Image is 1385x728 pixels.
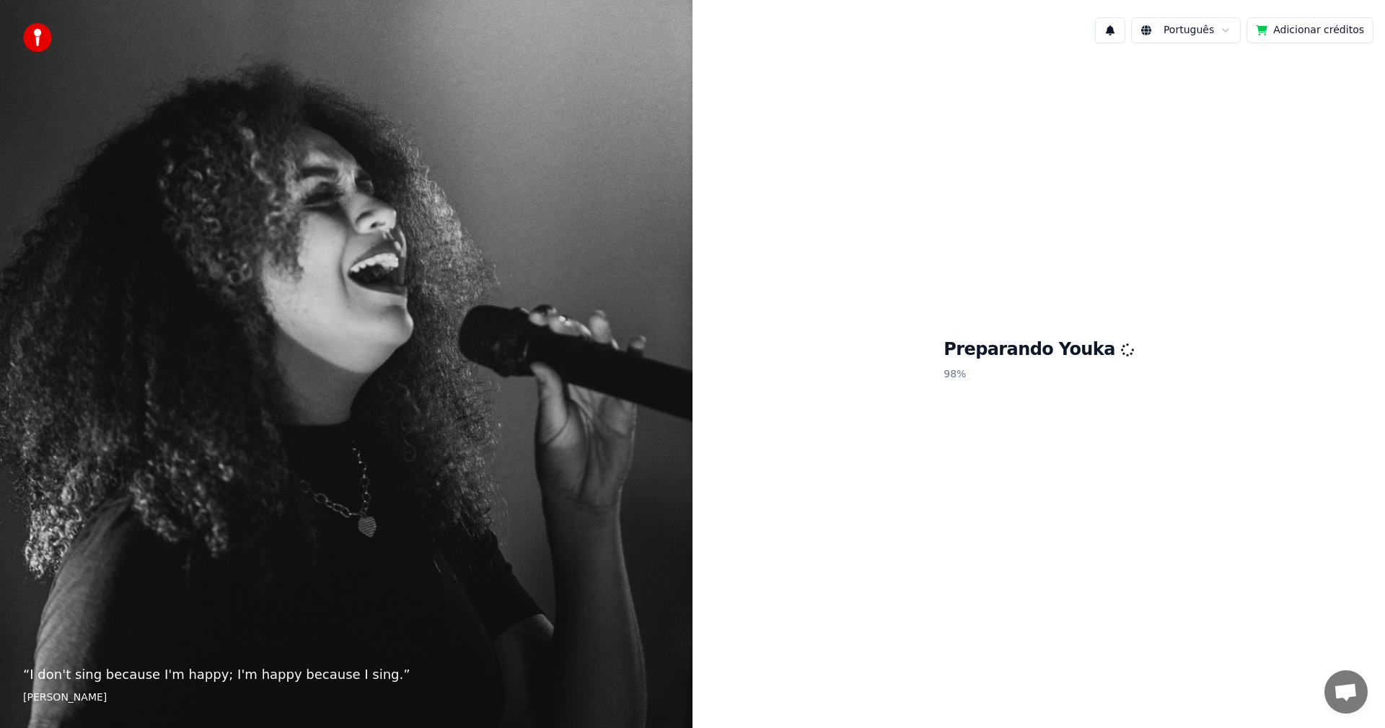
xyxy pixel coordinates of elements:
h1: Preparando Youka [944,338,1134,361]
img: youka [23,23,52,52]
footer: [PERSON_NAME] [23,690,669,705]
button: Adicionar créditos [1246,17,1373,43]
p: “ I don't sing because I'm happy; I'm happy because I sing. ” [23,665,669,685]
div: Bate-papo aberto [1324,670,1368,714]
p: 98 % [944,361,1134,387]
